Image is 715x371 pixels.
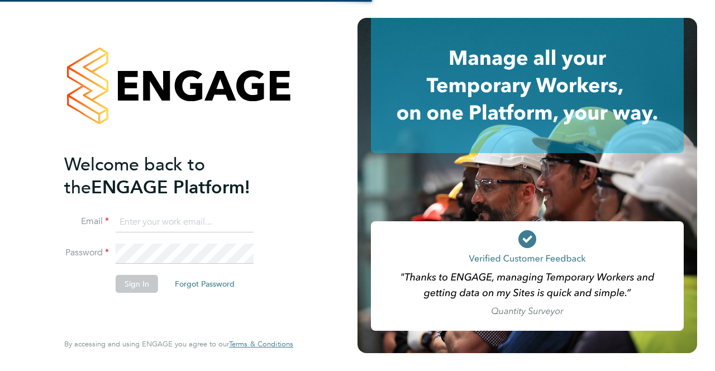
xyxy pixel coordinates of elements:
[64,154,205,198] span: Welcome back to the
[64,216,109,227] label: Email
[64,153,282,199] h2: ENGAGE Platform!
[166,275,244,293] button: Forgot Password
[64,339,293,349] span: By accessing and using ENGAGE you agree to our
[64,247,109,259] label: Password
[229,339,293,349] span: Terms & Conditions
[116,212,254,232] input: Enter your work email...
[229,340,293,349] a: Terms & Conditions
[116,275,158,293] button: Sign In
